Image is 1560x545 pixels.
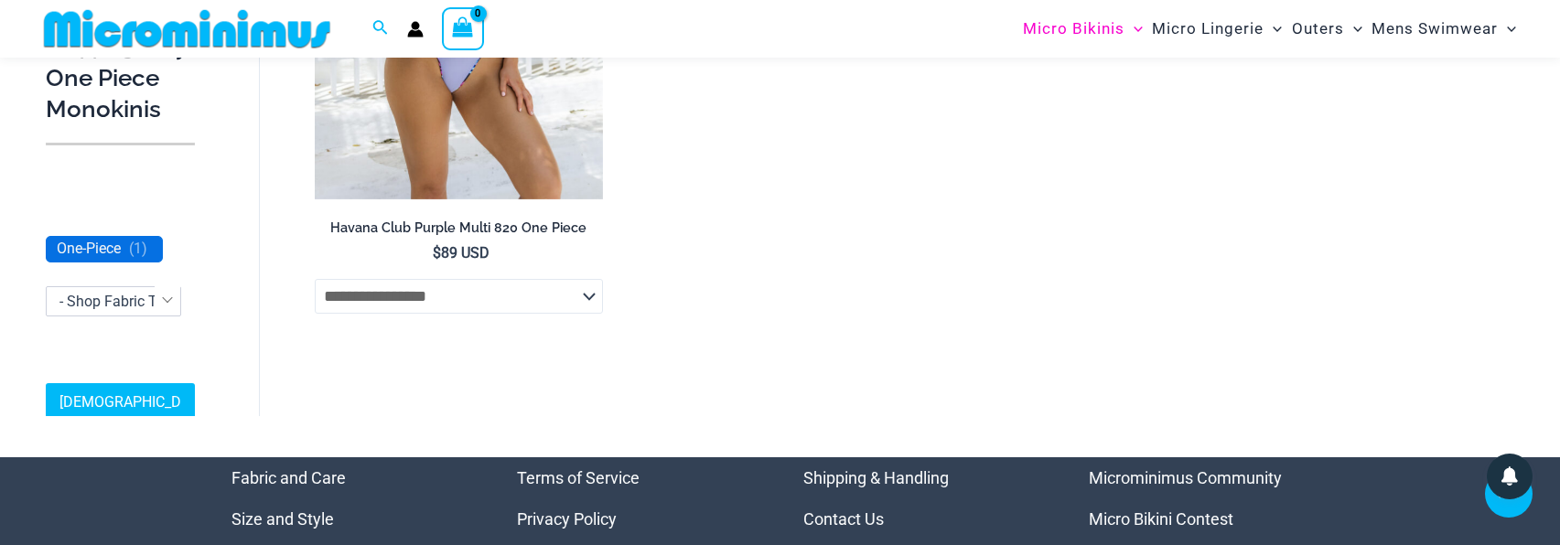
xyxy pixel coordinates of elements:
a: Microminimus Community [1089,468,1282,487]
nav: Site Navigation [1016,3,1523,55]
a: Account icon link [407,21,424,37]
a: One-Piece [57,240,121,259]
a: Privacy Policy [517,509,617,529]
span: Menu Toggle [1264,5,1282,52]
a: Size and Style [231,509,334,529]
a: Contact Us [803,509,884,529]
a: Shipping & Handling [803,468,949,487]
span: $ [433,244,441,262]
a: View Shopping Cart, empty [442,7,484,49]
span: Micro Lingerie [1152,5,1264,52]
span: ( ) [129,240,147,259]
h3: Sexy One Piece Monokinis [46,31,195,124]
span: 1 [134,240,142,257]
span: Menu Toggle [1498,5,1516,52]
span: Menu Toggle [1344,5,1362,52]
a: [DEMOGRAPHIC_DATA] Sizing Guide [46,383,195,451]
a: Micro Bikini Contest [1089,509,1233,529]
a: Fabric and Care [231,468,346,487]
a: Terms of Service [517,468,640,487]
a: Havana Club Purple Multi 820 One Piece [315,219,603,243]
bdi: 89 USD [433,244,490,262]
span: - Shop Fabric Type [59,293,179,310]
span: Mens Swimwear [1372,5,1498,52]
h2: Havana Club Purple Multi 820 One Piece [315,219,603,237]
span: - Shop Fabric Type [47,287,180,315]
img: MM SHOP LOGO FLAT [37,8,338,49]
span: Micro Bikinis [1023,5,1124,52]
a: OutersMenu ToggleMenu Toggle [1287,5,1367,52]
span: Outers [1292,5,1344,52]
a: Micro LingerieMenu ToggleMenu Toggle [1147,5,1286,52]
a: Search icon link [372,17,389,40]
span: - Shop Fabric Type [46,286,181,316]
a: Mens SwimwearMenu ToggleMenu Toggle [1367,5,1521,52]
a: Micro BikinisMenu ToggleMenu Toggle [1018,5,1147,52]
span: shopping [46,36,134,59]
span: Menu Toggle [1124,5,1143,52]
